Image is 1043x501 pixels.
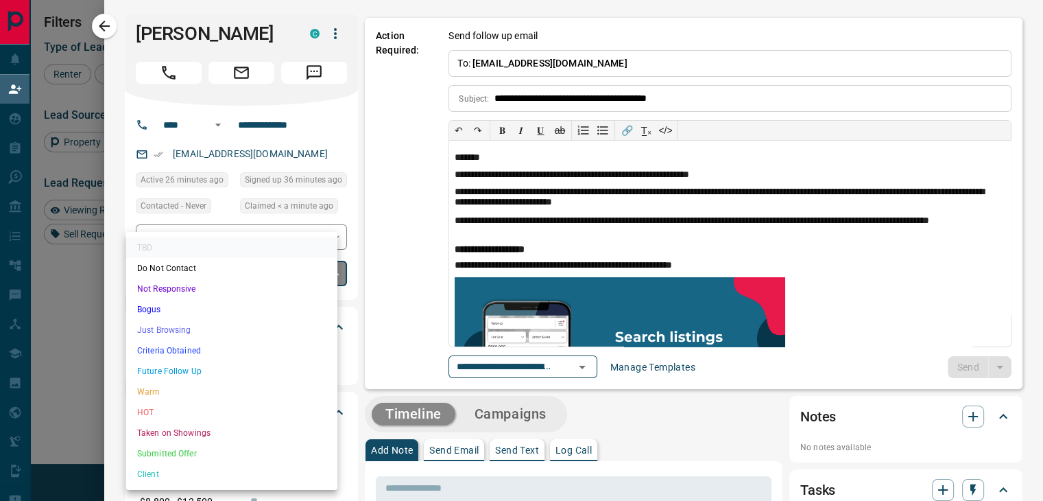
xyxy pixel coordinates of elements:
[126,340,337,361] li: Criteria Obtained
[126,423,337,443] li: Taken on Showings
[126,320,337,340] li: Just Browsing
[126,464,337,485] li: Client
[126,402,337,423] li: HOT
[126,382,337,402] li: Warm
[126,299,337,320] li: Bogus
[126,361,337,382] li: Future Follow Up
[126,443,337,464] li: Submitted Offer
[126,258,337,279] li: Do Not Contact
[126,279,337,299] li: Not Responsive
